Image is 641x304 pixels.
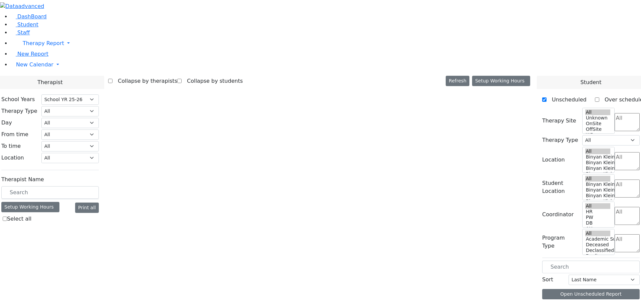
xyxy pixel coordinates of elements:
[11,51,48,57] a: New Report
[585,215,611,220] option: PW
[1,142,21,150] label: To time
[446,76,469,86] button: Refresh
[16,61,53,68] span: New Calendar
[585,199,611,204] option: Binyan Klein 2
[1,154,24,162] label: Location
[1,107,37,115] label: Therapy Type
[11,29,30,36] a: Staff
[542,136,578,144] label: Therapy Type
[17,29,30,36] span: Staff
[585,171,611,177] option: Binyan Klein 2
[542,261,640,273] input: Search
[615,207,640,225] textarea: Search
[542,117,576,125] label: Therapy Site
[585,160,611,166] option: Binyan Klein 4
[542,156,565,164] label: Location
[11,58,641,71] a: New Calendar
[585,115,611,121] option: Unknown
[585,182,611,187] option: Binyan Klein 5
[585,253,611,259] option: Declines
[615,113,640,131] textarea: Search
[585,203,611,209] option: All
[585,154,611,160] option: Binyan Klein 5
[11,21,38,28] a: Student
[585,187,611,193] option: Binyan Klein 4
[11,37,641,50] a: Therapy Report
[615,152,640,170] textarea: Search
[17,21,38,28] span: Student
[585,109,611,115] option: All
[472,76,530,86] button: Setup Working Hours
[542,211,574,219] label: Coordinator
[585,248,611,253] option: Declassified
[542,276,553,284] label: Sort
[585,209,611,215] option: HR
[585,236,611,242] option: Academic Support
[585,193,611,199] option: Binyan Klein 3
[182,76,243,86] label: Collapse by students
[585,220,611,226] option: DB
[585,166,611,171] option: Binyan Klein 3
[17,13,47,20] span: DashBoard
[585,226,611,232] option: AH
[580,78,601,86] span: Student
[547,94,587,105] label: Unscheduled
[585,176,611,182] option: All
[585,121,611,126] option: OnSite
[11,13,47,20] a: DashBoard
[585,148,611,154] option: All
[37,78,62,86] span: Therapist
[585,126,611,132] option: OffSite
[1,186,99,199] input: Search
[1,176,44,184] label: Therapist Name
[1,119,12,127] label: Day
[542,289,640,299] button: Open Unscheduled Report
[542,179,578,195] label: Student Location
[75,203,99,213] button: Print all
[615,234,640,252] textarea: Search
[585,242,611,248] option: Deceased
[542,234,578,250] label: Program Type
[1,202,59,212] div: Setup Working Hours
[1,95,35,103] label: School Years
[585,132,611,138] option: WP
[1,130,28,138] label: From time
[23,40,64,46] span: Therapy Report
[17,51,48,57] span: New Report
[615,180,640,198] textarea: Search
[7,215,31,223] label: Select all
[113,76,177,86] label: Collapse by therapists
[585,231,611,236] option: All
